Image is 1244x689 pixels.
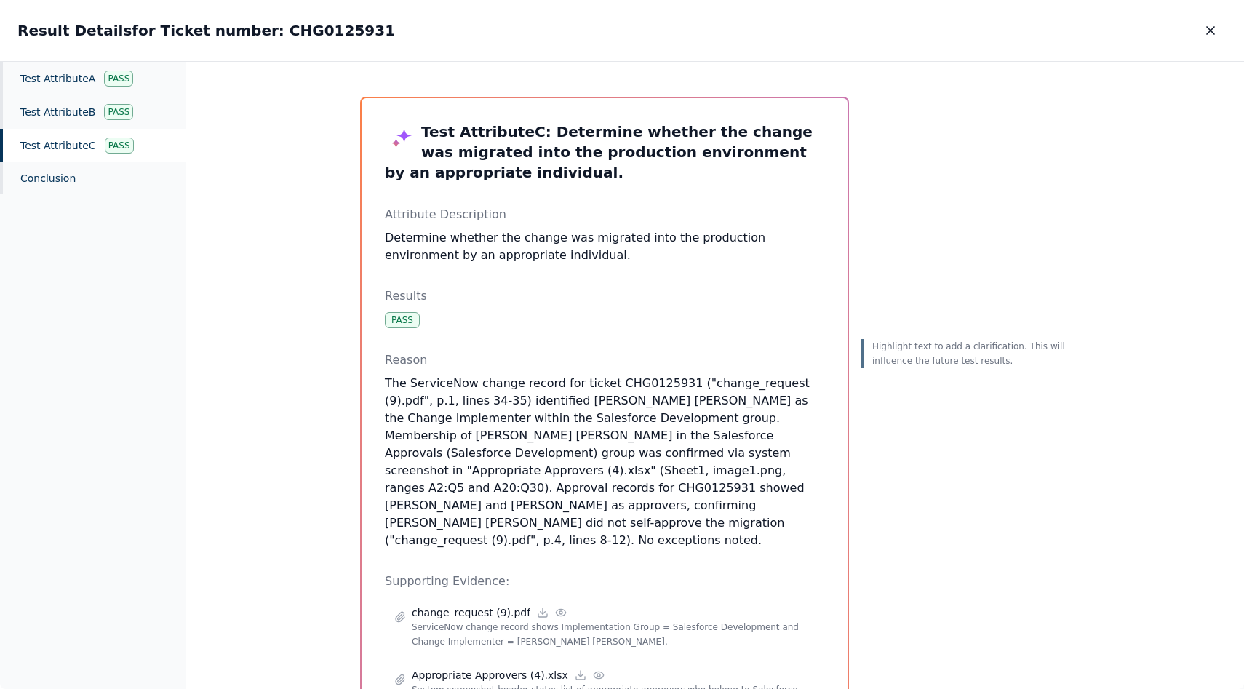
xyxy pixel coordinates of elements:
[385,312,420,328] div: Pass
[385,375,824,549] p: The ServiceNow change record for ticket CHG0125931 ("change_request (9).pdf", p.1, lines 34-35) i...
[385,229,824,264] p: Determine whether the change was migrated into the production environment by an appropriate indiv...
[574,669,587,682] a: Download file
[104,104,133,120] div: Pass
[385,573,824,590] p: Supporting Evidence:
[385,287,824,305] p: Results
[385,122,824,183] h3: Test Attribute C : Determine whether the change was migrated into the production environment by a...
[536,606,549,619] a: Download file
[385,351,824,369] p: Reason
[385,206,824,223] p: Attribute Description
[17,20,395,41] h2: Result Details for Ticket number: CHG0125931
[105,138,134,154] div: Pass
[104,71,133,87] div: Pass
[412,668,568,682] p: Appropriate Approvers (4).xlsx
[872,339,1070,368] p: Highlight text to add a clarification. This will influence the future test results.
[412,605,530,620] p: change_request (9).pdf
[412,620,815,649] p: ServiceNow change record shows Implementation Group = Salesforce Development and Change Implement...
